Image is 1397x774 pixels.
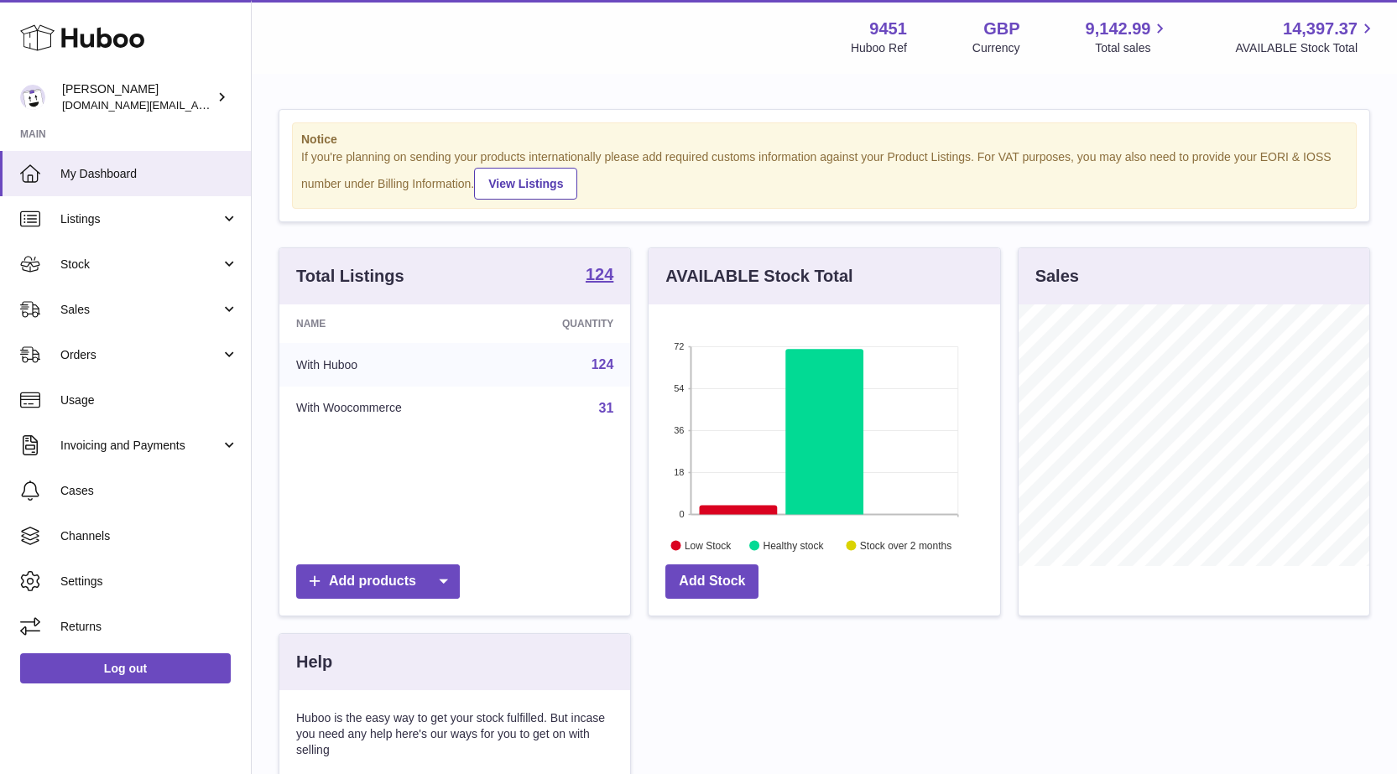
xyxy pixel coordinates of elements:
h3: Total Listings [296,265,404,288]
span: AVAILABLE Stock Total [1235,40,1377,56]
span: Invoicing and Payments [60,438,221,454]
strong: 9451 [869,18,907,40]
div: [PERSON_NAME] [62,81,213,113]
text: 54 [675,383,685,393]
strong: 124 [586,266,613,283]
text: Stock over 2 months [860,539,951,551]
strong: GBP [983,18,1019,40]
a: Log out [20,653,231,683]
text: 0 [680,509,685,519]
img: amir.ch@gmail.com [20,85,45,110]
th: Quantity [498,304,631,343]
a: View Listings [474,168,577,200]
h3: Help [296,651,332,673]
p: Huboo is the easy way to get your stock fulfilled. But incase you need any help here's our ways f... [296,710,613,758]
a: 124 [592,357,614,371]
span: Returns [60,619,238,635]
th: Name [279,304,498,343]
td: With Huboo [279,343,498,387]
text: 18 [675,467,685,477]
span: My Dashboard [60,166,238,182]
span: Listings [60,211,221,227]
span: 9,142.99 [1086,18,1151,40]
span: Channels [60,528,238,544]
span: Total sales [1095,40,1170,56]
span: 14,397.37 [1283,18,1358,40]
a: Add Stock [665,564,758,599]
text: 72 [675,341,685,351]
td: With Woocommerce [279,387,498,430]
strong: Notice [301,132,1347,148]
a: 9,142.99 Total sales [1086,18,1170,56]
div: If you're planning on sending your products internationally please add required customs informati... [301,149,1347,200]
a: 124 [586,266,613,286]
a: 31 [599,401,614,415]
h3: AVAILABLE Stock Total [665,265,852,288]
span: Orders [60,347,221,363]
div: Currency [972,40,1020,56]
h3: Sales [1035,265,1079,288]
div: Huboo Ref [851,40,907,56]
span: [DOMAIN_NAME][EMAIL_ADDRESS][DOMAIN_NAME] [62,98,334,112]
a: Add products [296,564,460,599]
span: Stock [60,257,221,273]
span: Usage [60,392,238,408]
text: 36 [675,425,685,435]
span: Sales [60,302,221,318]
a: 14,397.37 AVAILABLE Stock Total [1235,18,1377,56]
text: Low Stock [685,539,732,551]
span: Settings [60,574,238,590]
text: Healthy stock [764,539,825,551]
span: Cases [60,483,238,499]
